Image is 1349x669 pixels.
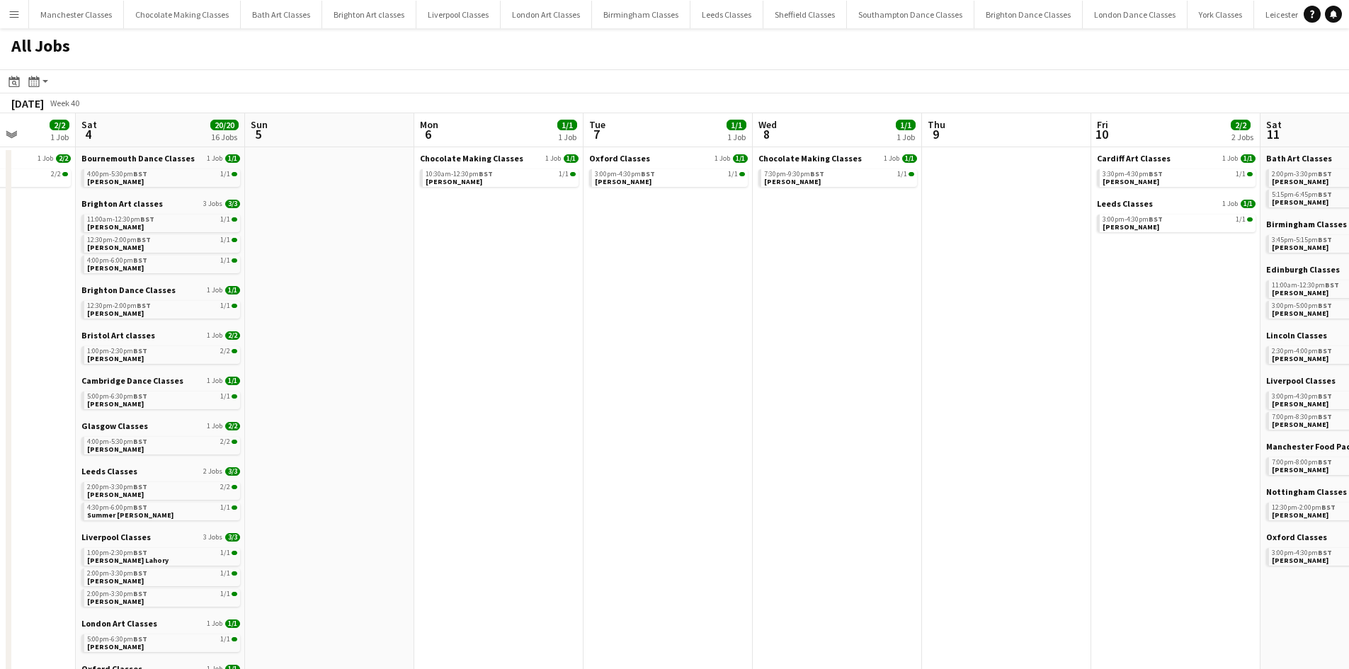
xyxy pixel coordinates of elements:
span: 4:00pm-5:30pm [87,171,147,178]
span: 12:30pm-2:00pm [87,302,151,309]
a: 4:00pm-5:30pmBST2/2[PERSON_NAME] [87,437,237,453]
span: 2/2 [225,422,240,430]
a: 2:00pm-3:30pmBST1/1[PERSON_NAME] [87,568,237,585]
span: 7:00pm-8:00pm [1272,459,1332,466]
a: Chocolate Making Classes1 Job1/1 [420,153,579,164]
span: Kristie Lees [87,445,144,454]
span: Leeds Classes [81,466,137,476]
span: Will Hughes [426,177,482,186]
span: Liverpool Classes [81,532,151,542]
span: BST [133,634,147,644]
span: Sun [251,118,268,131]
span: BST [810,169,824,178]
span: Beth Nicholson [87,490,144,499]
span: 1/1 [232,505,237,510]
a: Glasgow Classes1 Job2/2 [81,421,240,431]
span: 11 [1264,126,1282,142]
a: Bristol Art classes1 Job2/2 [81,330,240,341]
span: 3:30pm-4:30pm [1103,171,1163,178]
span: 1/1 [220,636,230,643]
span: Sophie Aspinall [1272,177,1328,186]
span: 20/20 [210,120,239,130]
span: Bath Art Classes [1266,153,1332,164]
span: 10:30am-12:30pm [426,171,493,178]
span: 1 Job [1222,200,1238,208]
a: Liverpool Classes3 Jobs3/3 [81,532,240,542]
span: 1 Job [715,154,730,163]
span: 2/2 [50,120,69,130]
span: 2/2 [220,438,230,445]
span: 1:00pm-2:30pm [87,348,147,355]
span: 1/1 [1241,200,1256,208]
span: BST [1318,301,1332,310]
span: 1/1 [232,172,237,176]
span: 3 Jobs [203,200,222,208]
span: 5 [249,126,268,142]
div: Liverpool Classes3 Jobs3/31:00pm-2:30pmBST1/1[PERSON_NAME] Lahory2:00pm-3:30pmBST1/1[PERSON_NAME]... [81,532,240,618]
a: 10:30am-12:30pmBST1/1[PERSON_NAME] [426,169,576,185]
span: 1/1 [902,154,917,163]
span: 1:00pm-2:30pm [87,549,147,556]
a: 3:30pm-4:30pmBST1/1[PERSON_NAME] [1103,169,1253,185]
span: Lorna Conn [1272,309,1328,318]
span: Birmingham Classes [1266,219,1347,229]
span: 7:30pm-9:30pm [764,171,824,178]
span: 1/1 [220,257,230,264]
div: 1 Job [727,132,746,142]
span: 1/1 [1241,154,1256,163]
span: 1/1 [232,551,237,555]
span: BST [1318,169,1332,178]
span: Anna Philip [87,642,144,651]
div: Cardiff Art Classes1 Job1/13:30pm-4:30pmBST1/1[PERSON_NAME] [1097,153,1256,198]
span: 1/1 [225,377,240,385]
span: Lincoln Classes [1266,330,1327,341]
a: 4:00pm-6:00pmBST1/1[PERSON_NAME] [87,256,237,272]
span: 1/1 [739,172,745,176]
span: 11:00am-12:30pm [1272,282,1339,289]
span: 2/2 [62,172,68,176]
span: BST [1318,190,1332,199]
span: Summer McGibbon [87,510,173,520]
div: Chocolate Making Classes1 Job1/17:30pm-9:30pmBST1/1[PERSON_NAME] [758,153,917,190]
span: 2:30pm-4:00pm [1272,348,1332,355]
span: BST [133,589,147,598]
span: Nottingham Classes [1266,486,1347,497]
span: BST [1149,215,1163,224]
span: 2/2 [51,171,61,178]
span: 4:00pm-5:30pm [87,438,147,445]
span: Bristol Art classes [81,330,155,341]
span: Shellie Wells [764,177,821,186]
span: 1 Job [38,154,53,163]
span: BST [137,301,151,310]
span: 1/1 [727,120,746,130]
a: 3:00pm-4:30pmBST1/1[PERSON_NAME] [595,169,745,185]
span: Kelly Miller [1272,399,1328,408]
span: 1 Job [207,422,222,430]
span: Sadie Batchelor [1272,243,1328,252]
div: London Art Classes1 Job1/15:00pm-6:30pmBST1/1[PERSON_NAME] [81,618,240,663]
span: Bournemouth Dance Classes [81,153,195,164]
span: BST [1318,412,1332,421]
span: 2/2 [220,484,230,491]
span: BST [479,169,493,178]
span: Helen Inniss [87,263,144,273]
span: Jema Pile [1272,556,1328,565]
span: 3:00pm-4:30pm [1272,549,1332,556]
span: Olga Hawkes [87,399,144,408]
span: 1/1 [232,217,237,222]
span: BST [133,568,147,578]
span: 2:00pm-3:30pm [87,484,147,491]
a: 1:00pm-2:30pmBST1/1[PERSON_NAME] Lahory [87,548,237,564]
span: 1/1 [232,571,237,576]
span: Tamryn-lee Rickelton [87,309,144,318]
span: 1 Job [207,286,222,295]
span: 2/2 [220,348,230,355]
button: Sheffield Classes [763,1,847,28]
span: Week 40 [47,98,82,108]
span: 5:00pm-6:30pm [87,393,147,400]
a: Brighton Art classes3 Jobs3/3 [81,198,240,209]
span: Kerry Andrews [87,354,144,363]
span: 2/2 [232,485,237,489]
button: York Classes [1188,1,1254,28]
button: Southampton Dance Classes [847,1,974,28]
